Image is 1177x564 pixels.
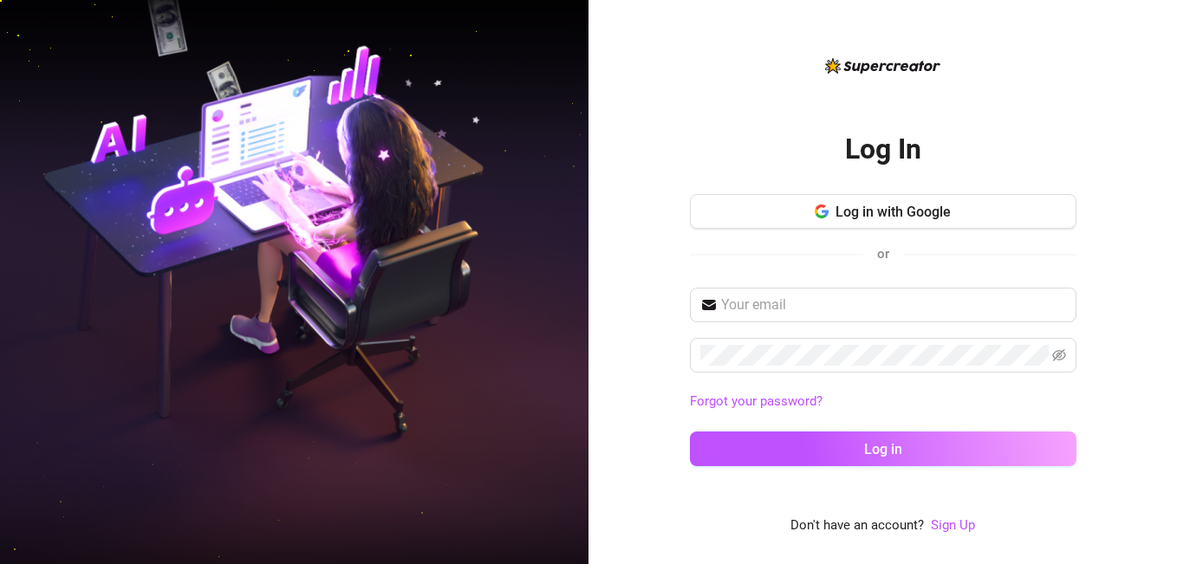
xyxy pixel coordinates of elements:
button: Log in [690,431,1076,466]
a: Sign Up [931,515,975,536]
a: Sign Up [931,517,975,533]
a: Forgot your password? [690,392,1076,412]
img: logo-BBDzfeDw.svg [825,58,940,74]
h2: Log In [845,132,921,167]
span: or [877,246,889,262]
button: Log in with Google [690,194,1076,229]
span: eye-invisible [1052,348,1066,362]
span: Log in with Google [836,204,951,220]
input: Your email [721,295,1066,315]
span: Don't have an account? [790,515,924,536]
span: Log in [864,441,902,457]
a: Forgot your password? [690,393,823,409]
